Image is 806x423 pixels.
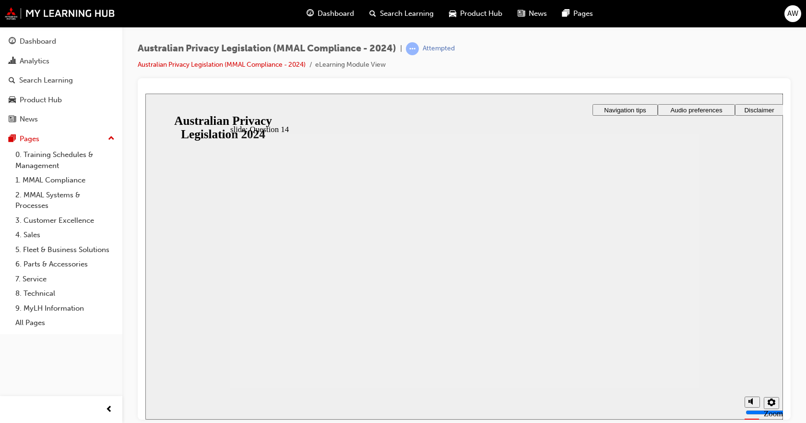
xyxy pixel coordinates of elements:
[529,8,547,19] span: News
[400,43,402,54] span: |
[600,315,662,323] input: volume
[5,7,115,20] img: mmal
[406,42,419,55] span: learningRecordVerb_ATTEMPT-icon
[4,91,119,109] a: Product Hub
[441,4,510,24] a: car-iconProduct Hub
[594,295,633,326] div: misc controls
[12,286,119,301] a: 8. Technical
[12,213,119,228] a: 3. Customer Excellence
[449,8,456,20] span: car-icon
[12,147,119,173] a: 0. Training Schedules & Management
[12,242,119,257] a: 5. Fleet & Business Solutions
[4,130,119,148] button: Pages
[510,4,555,24] a: news-iconNews
[512,11,590,22] button: Audio preferences
[4,72,119,89] a: Search Learning
[9,37,16,46] span: guage-icon
[9,76,15,85] span: search-icon
[4,110,119,128] a: News
[20,133,39,145] div: Pages
[362,4,441,24] a: search-iconSearch Learning
[20,114,38,125] div: News
[318,8,354,19] span: Dashboard
[784,5,801,22] button: AW
[12,228,119,242] a: 4. Sales
[20,36,56,47] div: Dashboard
[447,11,512,22] button: Navigation tips
[12,173,119,188] a: 1. MMAL Compliance
[138,43,396,54] span: Australian Privacy Legislation (MMAL Compliance - 2024)
[787,8,798,19] span: AW
[12,301,119,316] a: 9. MyLH Information
[590,11,638,22] button: Disclaimer
[12,315,119,330] a: All Pages
[4,52,119,70] a: Analytics
[106,404,113,416] span: prev-icon
[307,8,314,20] span: guage-icon
[369,8,376,20] span: search-icon
[380,8,434,19] span: Search Learning
[138,60,306,69] a: Australian Privacy Legislation (MMAL Compliance - 2024)
[12,272,119,287] a: 7. Service
[618,303,634,315] button: Settings
[460,8,502,19] span: Product Hub
[108,133,115,145] span: up-icon
[20,95,62,106] div: Product Hub
[555,4,601,24] a: pages-iconPages
[599,13,628,20] span: Disclaimer
[459,13,500,20] span: Navigation tips
[4,33,119,50] a: Dashboard
[315,60,386,71] li: eLearning Module View
[12,257,119,272] a: 6. Parts & Accessories
[9,96,16,105] span: car-icon
[599,303,615,314] button: Mute (Ctrl+Alt+M)
[4,31,119,130] button: DashboardAnalyticsSearch LearningProduct HubNews
[299,4,362,24] a: guage-iconDashboard
[9,57,16,66] span: chart-icon
[20,56,49,67] div: Analytics
[9,135,16,144] span: pages-icon
[618,315,638,344] label: Zoom to fit
[518,8,525,20] span: news-icon
[19,75,73,86] div: Search Learning
[573,8,593,19] span: Pages
[562,8,569,20] span: pages-icon
[525,13,577,20] span: Audio preferences
[9,115,16,124] span: news-icon
[423,44,455,53] div: Attempted
[12,188,119,213] a: 2. MMAL Systems & Processes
